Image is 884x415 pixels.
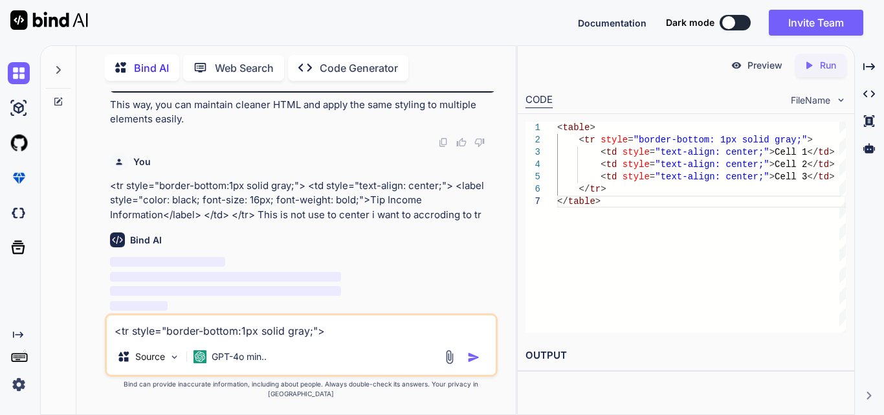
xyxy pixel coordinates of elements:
button: Documentation [578,16,646,30]
span: > [590,122,595,133]
span: td [818,147,829,157]
span: < [601,147,606,157]
p: Preview [747,59,782,72]
img: preview [731,60,742,71]
span: > [829,172,834,182]
img: dislike [474,137,485,148]
span: > [601,184,606,194]
span: </ [808,159,819,170]
img: attachment [442,350,457,365]
span: < [557,122,562,133]
p: Bind AI [134,60,169,76]
img: githubLight [8,132,30,154]
span: "text-align: center;" [655,159,769,170]
span: style [623,172,650,182]
span: ‌ [110,272,341,282]
span: style [623,147,650,157]
span: ‌ [110,257,226,267]
img: like [456,137,467,148]
span: Cell 2 [775,159,807,170]
h2: OUTPUT [518,341,854,371]
span: ‌ [110,301,168,311]
div: 7 [525,196,540,208]
span: < [601,159,606,170]
span: tr [590,184,601,194]
p: This way, you can maintain cleaner HTML and apply the same styling to multiple elements easily. [110,98,495,127]
span: Dark mode [666,16,714,29]
p: <tr style="border-bottom:1px solid gray;"> <td style="text-align: center;"> <label style="color: ... [110,179,495,223]
span: FileName [791,94,830,107]
span: ‌ [110,286,341,296]
span: > [829,147,834,157]
span: table [568,196,595,207]
span: </ [808,147,819,157]
span: = [650,159,655,170]
span: Documentation [578,17,646,28]
p: GPT-4o min.. [212,350,267,363]
span: "text-align: center;" [655,172,769,182]
span: Cell 3 [775,172,807,182]
span: > [595,196,601,207]
span: "border-bottom: 1px solid gray;" [634,135,808,145]
span: = [628,135,633,145]
span: td [818,172,829,182]
p: Bind can provide inaccurate information, including about people. Always double-check its answers.... [105,379,498,399]
span: td [606,172,617,182]
span: tr [584,135,595,145]
img: chevron down [835,95,846,106]
div: 6 [525,183,540,196]
button: Invite Team [769,10,863,36]
span: = [650,172,655,182]
span: > [769,172,775,182]
div: 2 [525,134,540,146]
img: darkCloudIdeIcon [8,202,30,224]
span: td [818,159,829,170]
div: 3 [525,146,540,159]
span: </ [579,184,590,194]
img: premium [8,167,30,189]
span: > [808,135,813,145]
h6: You [133,155,151,168]
span: < [601,172,606,182]
span: table [562,122,590,133]
h6: Bind AI [130,234,162,247]
span: style [623,159,650,170]
p: Web Search [215,60,274,76]
p: Run [820,59,836,72]
img: chat [8,62,30,84]
p: Source [135,350,165,363]
img: ai-studio [8,97,30,119]
div: 5 [525,171,540,183]
img: settings [8,374,30,396]
img: icon [467,351,480,364]
p: Code Generator [320,60,398,76]
div: CODE [525,93,553,108]
span: style [601,135,628,145]
span: > [829,159,834,170]
div: 1 [525,122,540,134]
img: GPT-4o mini [193,350,206,363]
span: > [769,147,775,157]
img: copy [438,137,448,148]
img: Pick Models [169,352,180,363]
span: "text-align: center;" [655,147,769,157]
span: < [579,135,584,145]
span: Cell 1 [775,147,807,157]
span: > [769,159,775,170]
span: td [606,147,617,157]
img: Bind AI [10,10,88,30]
div: 4 [525,159,540,171]
span: = [650,147,655,157]
span: td [606,159,617,170]
span: </ [557,196,568,207]
span: </ [808,172,819,182]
